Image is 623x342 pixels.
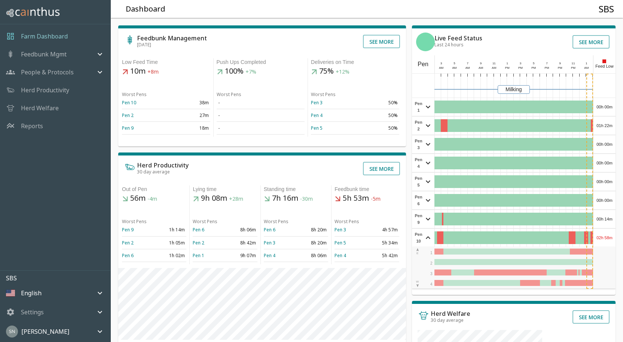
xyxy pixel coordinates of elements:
span: 2 [430,261,433,265]
h6: Herd Productivity [137,162,189,168]
div: E [416,247,419,256]
div: Feed Low [593,55,616,73]
div: 1 [504,61,511,66]
div: 3 [438,61,445,66]
button: See more [572,310,610,324]
div: 00h 00m [593,98,616,116]
td: 8h 20m [296,236,328,249]
button: See more [363,35,400,48]
div: 00h 00m [593,154,616,172]
span: -4m [147,195,157,203]
h5: 5h 53m [335,193,399,204]
td: - [217,122,305,135]
span: -5m [371,195,381,203]
div: 11 [570,61,577,66]
div: 00h 00m [593,135,616,153]
span: Worst Pens [193,218,217,225]
h5: 9h 08m [193,193,257,204]
div: 7 [464,61,471,66]
span: 4 [430,282,433,286]
span: Worst Pens [122,218,147,225]
span: Worst Pens [311,91,336,98]
h6: Live Feed Status [434,35,482,41]
span: AM [479,66,483,70]
span: Pen 4 [414,156,424,170]
span: +12% [336,68,349,76]
span: PM [531,66,536,70]
span: Pen 5 [414,175,424,188]
a: Herd Productivity [21,86,69,95]
span: +7% [245,68,256,76]
a: Pen 3 [311,99,323,106]
p: Settings [21,308,44,317]
td: 8h 42m [225,236,257,249]
td: 5h 42m [367,249,399,262]
a: Pen 3 [264,240,275,246]
div: Out of Pen [122,185,186,193]
a: Pen 1 [193,252,204,259]
td: 1h 05m [154,236,186,249]
td: 18m [166,122,210,135]
span: Pen 2 [414,119,424,132]
span: [DATE] [137,41,151,48]
td: 50% [355,96,399,109]
div: 3 [517,61,524,66]
td: 50% [355,122,399,135]
div: Pen [412,55,434,73]
a: Pen 6 [264,227,275,233]
h5: Dashboard [126,4,165,14]
td: 4h 57m [367,224,399,236]
a: Pen 10 [122,99,136,106]
a: Pen 2 [122,240,134,246]
a: Pen 4 [264,252,275,259]
p: Herd Welfare [21,104,59,113]
a: Pen 9 [122,227,134,233]
div: 1 [583,61,590,66]
span: PM [571,66,575,70]
a: Pen 6 [193,227,204,233]
span: 1 [430,251,433,255]
div: Milking [498,85,530,94]
p: [PERSON_NAME] [21,327,69,336]
div: 9 [477,61,484,66]
h4: SBS [599,3,614,15]
p: People & Protocols [21,68,74,77]
td: 27m [166,109,210,122]
a: Pen 2 [193,240,204,246]
div: Low Feed Time [122,58,210,66]
td: - [217,96,305,109]
h5: 7h 16m [264,193,328,204]
a: Pen 6 [122,252,134,259]
p: SBS [6,274,110,283]
a: Pen 4 [311,112,323,118]
a: Reports [21,121,43,130]
h5: 10m [122,66,210,77]
p: Farm Dashboard [21,32,68,41]
td: 9h 07m [225,249,257,262]
span: Last 24 hours [434,41,464,48]
td: 8h 06m [225,224,257,236]
td: 50% [355,109,399,122]
td: 8h 20m [296,224,328,236]
a: Pen 3 [335,227,346,233]
span: PM [558,66,562,70]
span: Pen 6 [414,194,424,207]
span: 30 day average [431,317,464,323]
a: Pen 2 [122,112,134,118]
span: +28m [229,195,243,203]
span: Worst Pens [335,218,359,225]
div: Deliveries on Time [311,58,399,66]
span: Pen 3 [414,138,424,151]
span: Pen 1 [414,100,424,114]
span: PM [544,66,549,70]
span: AM [584,66,589,70]
h5: 75% [311,66,399,77]
span: PM [505,66,510,70]
h6: Feedbunk Management [137,35,207,41]
td: 5h 34m [367,236,399,249]
div: W [416,280,419,288]
span: AM [465,66,470,70]
span: AM [492,66,496,70]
